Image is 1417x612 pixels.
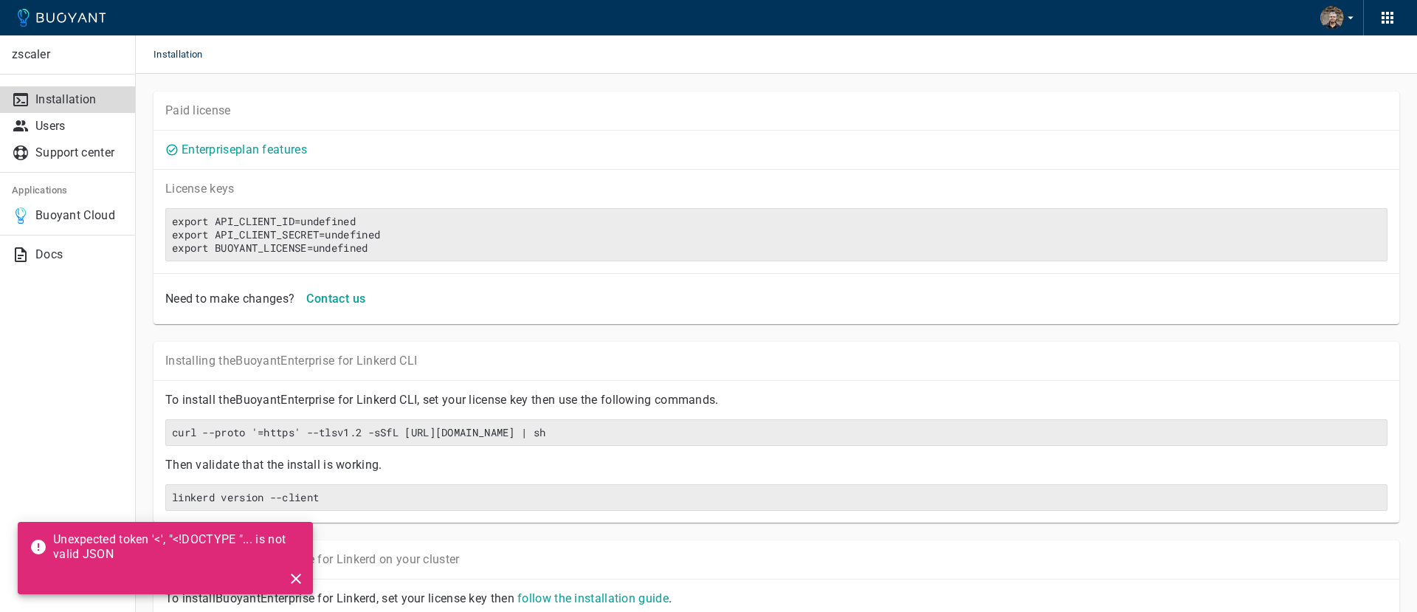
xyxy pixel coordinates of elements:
img: Vaibhav Tiwari [1320,6,1344,30]
h5: Applications [12,185,123,196]
p: Installing Buoyant Enterprise for Linkerd on your cluster [165,552,1387,567]
span: Installation [154,35,221,74]
p: License key s [165,182,1387,196]
p: Users [35,119,123,134]
p: Then validate that the install is working. [165,458,1387,472]
p: Paid license [165,103,1387,118]
div: Need to make changes? [159,286,294,306]
p: Installing the Buoyant Enterprise for Linkerd CLI [165,354,1387,368]
p: Support center [35,145,123,160]
h6: curl --proto '=https' --tlsv1.2 -sSfL [URL][DOMAIN_NAME] | sh [172,426,1381,439]
p: Installation [35,92,123,107]
a: Enterpriseplan features [182,142,307,157]
h6: linkerd version --client [172,491,1381,504]
a: follow the installation guide [517,591,669,605]
button: Contact us [300,286,371,312]
p: Buoyant Cloud [35,208,123,223]
a: Contact us [300,291,371,305]
p: zscaler [12,47,123,62]
h6: export API_CLIENT_ID=undefinedexport API_CLIENT_SECRET=undefinedexport BUOYANT_LICENSE=undefined [172,215,1381,255]
h4: Contact us [306,292,365,306]
p: Docs [35,247,123,262]
p: To install the Buoyant Enterprise for Linkerd CLI, set your license key then use the following co... [165,393,1387,408]
button: close [285,568,307,590]
p: Unexpected token '<', "<!DOCTYPE "... is not valid JSON [53,532,301,562]
p: To install Buoyant Enterprise for Linkerd, set your license key then . [165,591,1387,606]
